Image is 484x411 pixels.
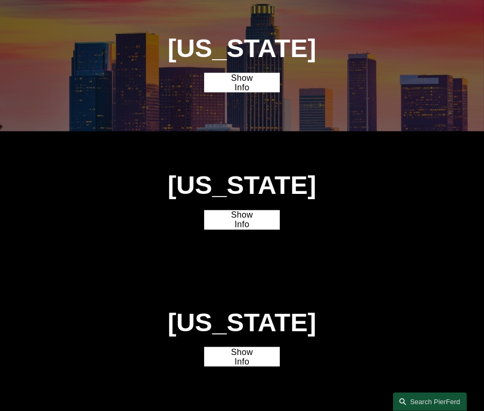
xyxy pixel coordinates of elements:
a: Search this site [393,393,467,411]
a: Show Info [204,210,280,230]
a: Show Info [204,347,280,367]
h1: [US_STATE] [147,171,336,200]
h1: [US_STATE] [147,308,336,338]
a: Show Info [204,73,280,92]
h1: [US_STATE] [147,34,336,63]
